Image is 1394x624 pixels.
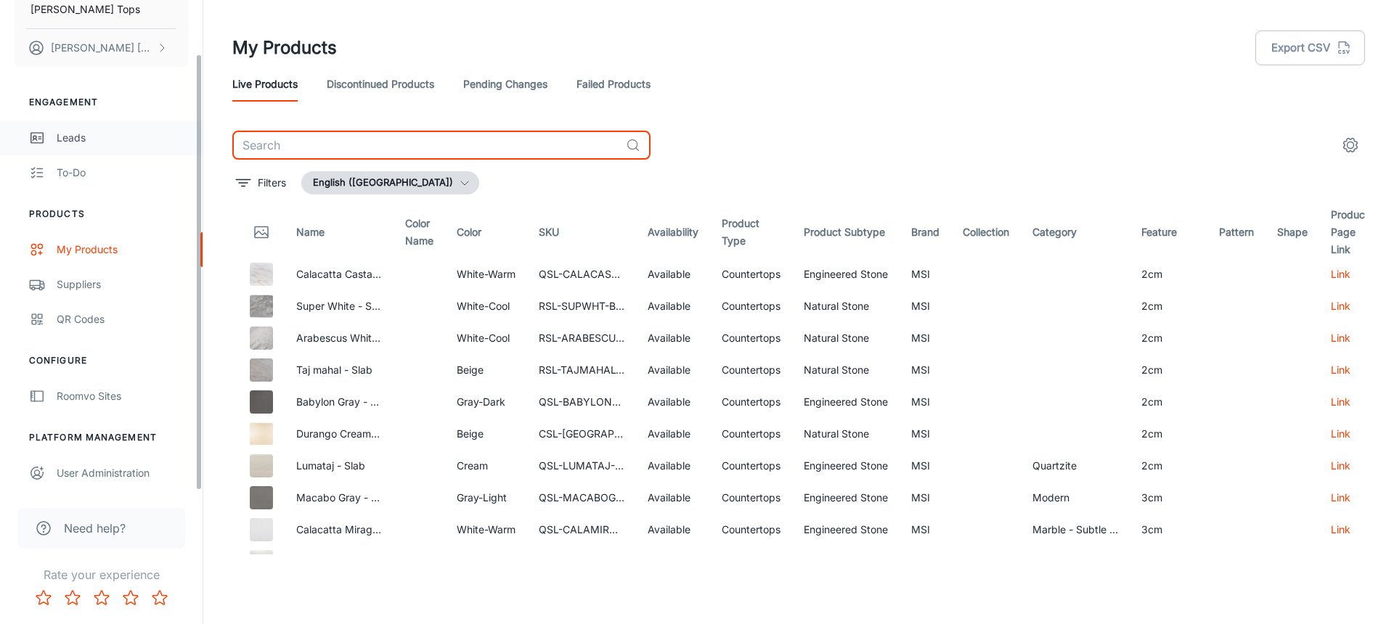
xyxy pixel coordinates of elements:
a: Live Products [232,67,298,102]
td: Gray-Dark [445,386,527,418]
td: Engineered Stone [792,450,900,482]
td: Countertops [710,258,792,290]
button: settings [1336,131,1365,160]
td: Natural Stone [792,354,900,386]
td: MSI [900,418,951,450]
th: Feature [1130,206,1207,258]
p: Calacatta Premata - Slab [296,554,382,570]
td: 2cm [1130,386,1207,418]
td: RSL-SUPWHT-BR-2CM [527,290,636,322]
td: QSL-LUMATAJ-2CM [527,450,636,482]
a: Pending Changes [463,67,547,102]
button: Rate 5 star [145,583,174,612]
th: Color Name [394,206,445,258]
td: MSI [900,354,951,386]
th: Product Type [710,206,792,258]
td: 2cm [1130,290,1207,322]
td: Available [636,322,710,354]
a: Failed Products [576,67,651,102]
td: Available [636,514,710,546]
div: User Administration [57,465,188,481]
td: Available [636,258,710,290]
svg: Thumbnail [253,223,270,241]
td: Countertops [710,482,792,514]
td: Available [636,450,710,482]
td: 3cm [1130,514,1207,546]
td: Countertops [710,418,792,450]
p: [PERSON_NAME] Tops [30,1,140,17]
td: Engineered Stone [792,514,900,546]
td: White-Cool [445,290,527,322]
td: MSI [900,258,951,290]
span: Need help? [64,520,126,537]
button: Rate 1 star [29,583,58,612]
p: Babylon Gray - Slab [296,394,382,410]
td: Countertops [710,514,792,546]
p: Durango Cream - Slab [296,426,382,442]
td: QSL-CALACASTANA-2CM-QP [527,258,636,290]
td: 2cm [1130,546,1207,578]
button: Rate 3 star [87,583,116,612]
input: Search [232,131,620,160]
a: Discontinued Products [327,67,434,102]
td: MSI [900,482,951,514]
td: MSI [900,450,951,482]
td: 2cm [1130,258,1207,290]
td: Beige [445,354,527,386]
td: 2cm [1130,322,1207,354]
td: Countertops [710,354,792,386]
p: [PERSON_NAME] [PERSON_NAME] [51,40,153,56]
td: MSI [900,322,951,354]
button: English ([GEOGRAPHIC_DATA]) [301,171,479,194]
td: Available [636,386,710,418]
td: QSL-CALAMIRDUO-3CM [527,514,636,546]
p: Rate your experience [12,566,191,583]
td: CSL-[GEOGRAPHIC_DATA] [527,418,636,450]
td: Natural Stone [792,290,900,322]
p: Lumataj - Slab [296,458,382,474]
td: Cream [445,450,527,482]
td: Available [636,482,710,514]
td: Countertops [710,322,792,354]
td: Engineered Stone [792,482,900,514]
div: My Products [57,242,188,258]
td: Modern [1021,482,1130,514]
td: Countertops [710,546,792,578]
div: QR Codes [57,311,188,327]
td: Countertops [710,290,792,322]
td: Beige [445,418,527,450]
th: Product Subtype [792,206,900,258]
td: Engineered Stone [792,386,900,418]
td: White-Warm [445,258,527,290]
td: QSL-CALAPREMATA-2CM [527,546,636,578]
p: Calacatta Miraggio Duo - Slab [296,522,382,538]
p: Filters [258,175,286,191]
div: Roomvo Sites [57,388,188,404]
td: MSI [900,290,951,322]
td: 2cm [1130,354,1207,386]
td: QSL-BABYLONGRY-2CM [527,386,636,418]
td: MSI [900,386,951,418]
td: Gray-Light [445,482,527,514]
td: Engineered Stone [792,546,900,578]
th: Color [445,206,527,258]
td: MSI [900,514,951,546]
p: Super White - Slab [296,298,382,314]
button: [PERSON_NAME] [PERSON_NAME] [15,29,188,67]
th: Pattern [1207,206,1265,258]
td: Engineered Stone [792,258,900,290]
td: Quartzite [1021,450,1130,482]
th: Availability [636,206,710,258]
p: Calacatta Castana - Slab [296,266,382,282]
p: Taj mahal - Slab [296,362,382,378]
td: Countertops [710,450,792,482]
th: Shape [1265,206,1319,258]
td: White-Cool [445,322,527,354]
button: filter [232,171,290,194]
p: Arabescus White - Slab [296,330,382,346]
th: Product Page Link [1319,206,1386,258]
td: 3cm [1130,482,1207,514]
th: Name [285,206,394,258]
button: Rate 2 star [58,583,87,612]
div: Leads [57,130,188,146]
